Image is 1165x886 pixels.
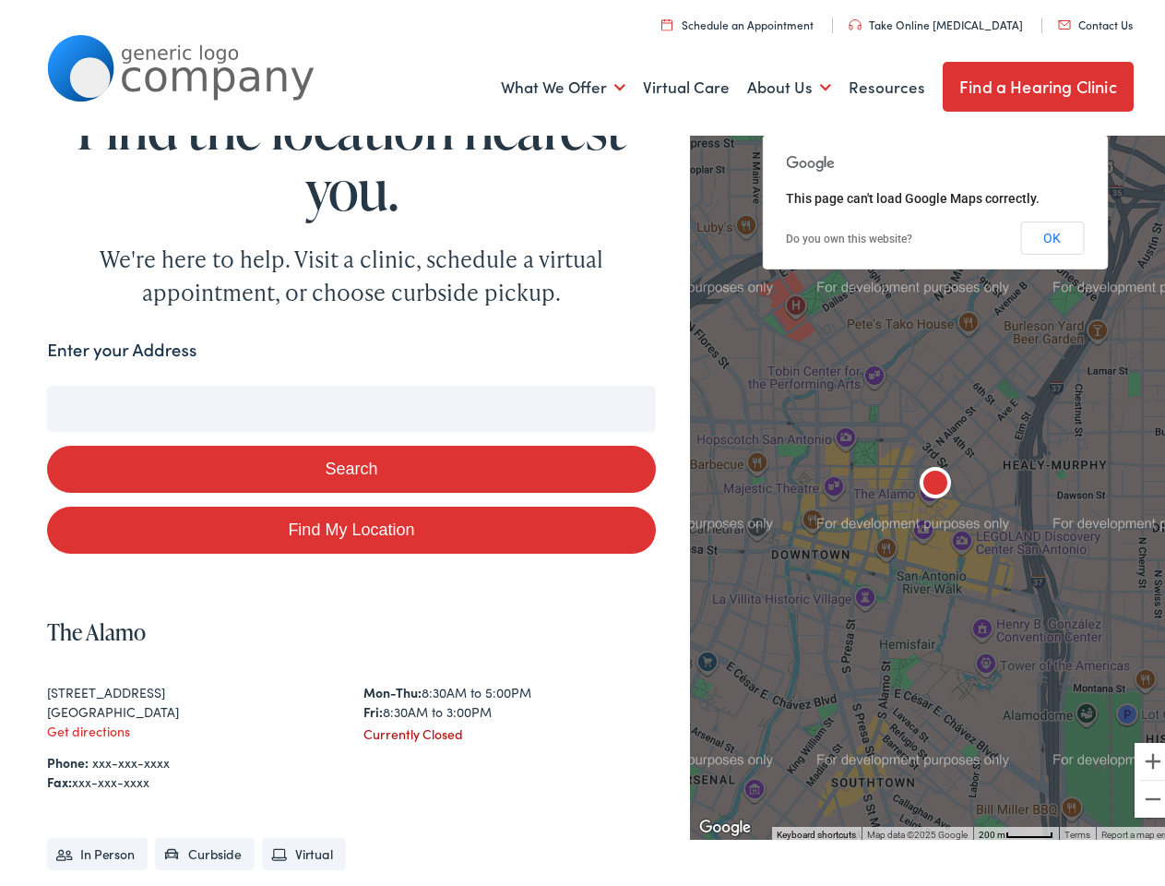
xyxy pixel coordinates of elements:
img: utility icon [1058,15,1071,24]
strong: Phone: [47,748,89,766]
div: The Alamo [913,458,957,502]
div: 8:30AM to 5:00PM 8:30AM to 3:00PM [363,677,656,716]
a: Schedule an Appointment [661,11,814,27]
a: The Alamo [47,611,146,641]
span: Map data ©2025 Google [867,824,968,834]
button: OK [1020,216,1084,249]
button: Search [47,440,655,487]
strong: Mon-Thu: [363,677,422,696]
div: [STREET_ADDRESS] [47,677,339,697]
div: We're here to help. Visit a clinic, schedule a virtual appointment, or choose curbside pickup. [56,237,647,304]
li: In Person [47,832,148,865]
li: Curbside [155,832,255,865]
a: Virtual Care [643,48,730,116]
a: What We Offer [501,48,625,116]
a: Open this area in Google Maps (opens a new window) [695,810,755,834]
input: Enter your address or zip code [47,380,655,426]
label: Enter your Address [47,331,196,358]
a: Contact Us [1058,11,1133,27]
a: Do you own this website? [786,227,912,240]
img: Google [695,810,755,834]
a: Terms (opens in new tab) [1064,824,1090,834]
strong: Fax: [47,767,72,785]
img: utility icon [849,14,862,25]
a: About Us [747,48,831,116]
a: xxx-xxx-xxxx [92,748,170,766]
span: This page can't load Google Maps correctly. [786,186,1040,200]
a: Take Online [MEDICAL_DATA] [849,11,1023,27]
div: Currently Closed [363,719,656,738]
strong: Fri: [363,697,383,715]
span: 200 m [979,824,1005,834]
div: [GEOGRAPHIC_DATA] [47,697,339,716]
button: Map Scale: 200 m per 48 pixels [973,821,1059,834]
a: Resources [849,48,925,116]
a: Get directions [47,716,130,735]
li: Virtual [262,832,346,865]
img: utility icon [661,13,672,25]
button: Keyboard shortcuts [777,823,856,836]
h1: Find the location nearest you. [47,92,655,214]
a: Find My Location [47,501,655,548]
div: xxx-xxx-xxxx [47,767,655,786]
a: Find a Hearing Clinic [943,56,1134,106]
